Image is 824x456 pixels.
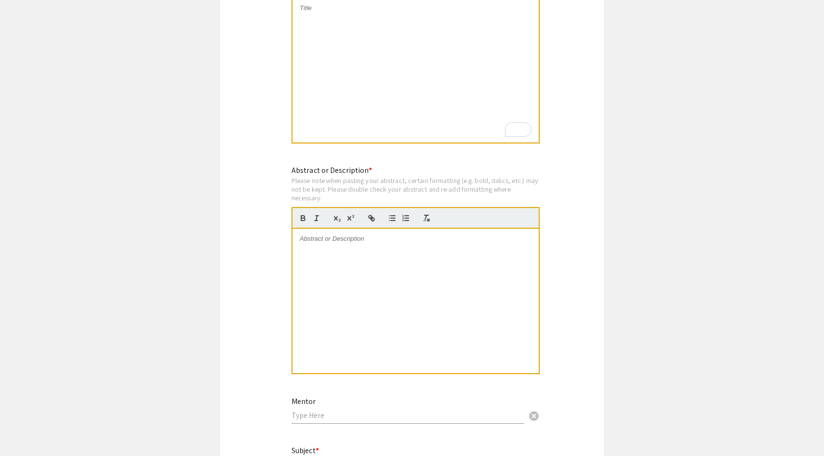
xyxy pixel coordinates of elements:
mat-label: Abstract or Description [292,165,372,175]
mat-label: Subject [292,445,319,456]
mat-label: Mentor [292,396,316,406]
iframe: Chat [7,413,41,449]
button: Clear [524,406,544,425]
input: Type Here [292,410,524,420]
span: cancel [528,410,540,422]
div: Please note when pasting your abstract, certain formatting (e.g. bold, italics, etc.) may not be ... [292,176,540,202]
